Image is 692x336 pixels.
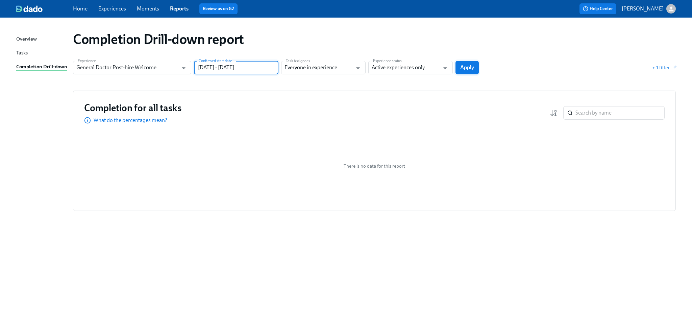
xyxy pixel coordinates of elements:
[440,63,450,73] button: Open
[575,106,665,120] input: Search by name
[73,5,88,12] a: Home
[16,5,43,12] img: dado
[137,5,159,12] a: Moments
[353,63,363,73] button: Open
[579,3,616,14] button: Help Center
[622,5,664,13] p: [PERSON_NAME]
[16,5,73,12] a: dado
[16,35,37,44] div: Overview
[178,63,189,73] button: Open
[94,117,167,124] p: What do the percentages mean?
[460,64,474,71] span: Apply
[16,63,68,71] a: Completion Drill-down
[622,4,676,14] button: [PERSON_NAME]
[199,3,238,14] button: Review us on G2
[583,5,613,12] span: Help Center
[16,49,28,57] div: Tasks
[550,109,558,117] svg: Completion rate (low to high)
[16,63,67,71] div: Completion Drill-down
[98,5,126,12] a: Experiences
[344,163,405,169] span: There is no data for this report
[16,49,68,57] a: Tasks
[203,5,234,12] a: Review us on G2
[170,5,189,12] a: Reports
[84,102,181,114] h3: Completion for all tasks
[16,35,68,44] a: Overview
[73,31,244,47] h1: Completion Drill-down report
[652,64,676,71] button: + 1 filter
[455,61,479,74] button: Apply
